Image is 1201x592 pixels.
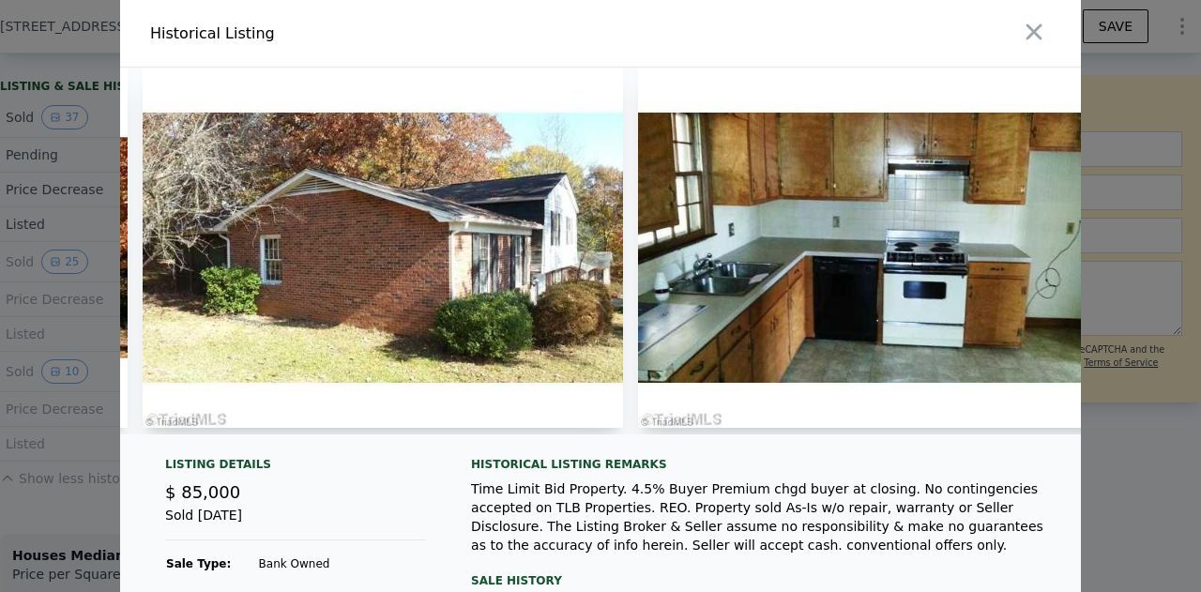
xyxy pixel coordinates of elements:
[638,68,1118,428] img: Property Img
[150,23,593,45] div: Historical Listing
[143,68,623,428] img: Property Img
[165,506,426,540] div: Sold [DATE]
[166,557,231,570] strong: Sale Type:
[165,457,426,479] div: Listing Details
[471,457,1051,472] div: Historical Listing remarks
[471,479,1051,554] div: Time Limit Bid Property. 4.5% Buyer Premium chgd buyer at closing. No contingencies accepted on T...
[165,482,240,502] span: $ 85,000
[471,569,1051,592] div: Sale History
[258,555,426,572] td: Bank Owned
